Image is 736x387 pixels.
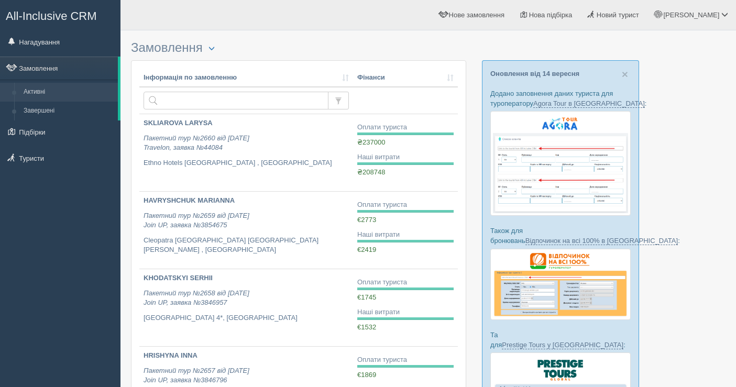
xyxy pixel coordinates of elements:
[131,41,466,55] h3: Замовлення
[357,230,454,240] div: Наші витрати
[1,1,120,29] a: All-Inclusive CRM
[533,99,645,108] a: Agora Tour в [GEOGRAPHIC_DATA]
[357,355,454,365] div: Оплати туриста
[490,330,631,350] p: Та для :
[490,249,631,320] img: otdihnavse100--%D1%84%D0%BE%D1%80%D0%BC%D0%B0-%D0%B1%D1%80%D0%BE%D0%BD%D0%B8%D1%80%D0%BE%D0%B2%D0...
[357,371,376,379] span: €1869
[144,274,213,282] b: KHODATSKYI SERHII
[357,123,454,132] div: Оплати туриста
[139,114,353,191] a: SKLIAROVA LARYSA Пакетний тур №2660 від [DATE]Travelon, заявка №44084 Ethno Hotels [GEOGRAPHIC_DA...
[139,269,353,346] a: KHODATSKYI SERHII Пакетний тур №2658 від [DATE]Join UP, заявка №3846957 [GEOGRAPHIC_DATA] 4*, [GE...
[357,293,376,301] span: €1745
[144,158,349,168] p: Ethno Hotels [GEOGRAPHIC_DATA] , [GEOGRAPHIC_DATA]
[502,341,623,349] a: Prestige Tours у [GEOGRAPHIC_DATA]
[144,119,213,127] b: SKLIAROVA LARYSA
[529,11,573,19] span: Нова підбірка
[357,168,385,176] span: ₴208748
[144,236,349,255] p: Cleopatra [GEOGRAPHIC_DATA] [GEOGRAPHIC_DATA][PERSON_NAME] , [GEOGRAPHIC_DATA]
[357,138,385,146] span: ₴237000
[357,246,376,253] span: €2419
[490,111,631,216] img: agora-tour-%D1%84%D0%BE%D1%80%D0%BC%D0%B0-%D0%B1%D1%80%D0%BE%D0%BD%D1%8E%D0%B2%D0%B0%D0%BD%D0%BD%...
[525,237,678,245] a: Відпочинок на всі 100% в [GEOGRAPHIC_DATA]
[449,11,504,19] span: Нове замовлення
[357,278,454,288] div: Оплати туриста
[490,70,579,78] a: Оновлення від 14 вересня
[144,212,249,229] i: Пакетний тур №2659 від [DATE] Join UP, заявка №3854675
[6,9,97,23] span: All-Inclusive CRM
[144,196,235,204] b: HAVRYSHCHUK MARIANNA
[144,134,249,152] i: Пакетний тур №2660 від [DATE] Travelon, заявка №44084
[357,216,376,224] span: €2773
[357,323,376,331] span: €1532
[357,307,454,317] div: Наші витрати
[357,200,454,210] div: Оплати туриста
[622,69,628,80] button: Close
[663,11,719,19] span: [PERSON_NAME]
[19,102,118,120] a: Завершені
[144,92,328,109] input: Пошук за номером замовлення, ПІБ або паспортом туриста
[144,351,197,359] b: HRISHYNA INNA
[490,226,631,246] p: Також для бронювань :
[622,68,628,80] span: ×
[490,89,631,108] p: Додано заповнення даних туриста для туроператору :
[597,11,639,19] span: Новий турист
[144,313,349,323] p: [GEOGRAPHIC_DATA] 4*, [GEOGRAPHIC_DATA]
[144,367,249,384] i: Пакетний тур №2657 від [DATE] Join UP, заявка №3846796
[144,73,349,83] a: Інформація по замовленню
[19,83,118,102] a: Активні
[357,152,454,162] div: Наші витрати
[144,289,249,307] i: Пакетний тур №2658 від [DATE] Join UP, заявка №3846957
[139,192,353,269] a: HAVRYSHCHUK MARIANNA Пакетний тур №2659 від [DATE]Join UP, заявка №3854675 Cleopatra [GEOGRAPHIC_...
[357,73,454,83] a: Фінанси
